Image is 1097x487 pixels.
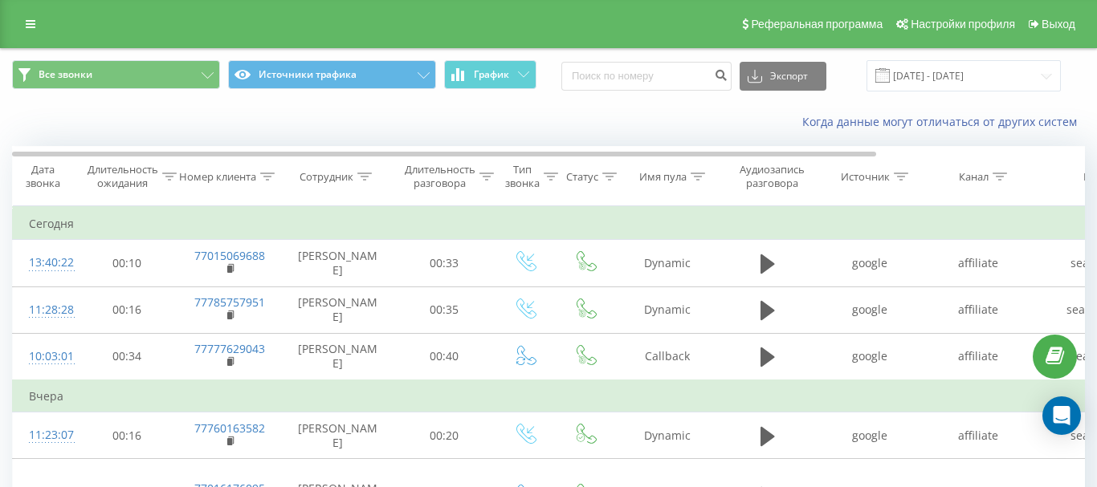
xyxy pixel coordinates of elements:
td: google [816,240,924,286]
div: Сотрудник [300,170,353,184]
div: Имя пула [639,170,687,184]
td: google [816,286,924,333]
span: Выход [1042,18,1075,30]
div: Статус [566,170,598,184]
td: google [816,333,924,380]
button: График [444,60,536,89]
td: 00:16 [77,286,177,333]
input: Поиск по номеру [561,62,732,91]
span: Настройки профиля [911,18,1015,30]
a: 77785757951 [194,294,265,310]
div: 10:03:01 [29,341,61,372]
td: 00:35 [394,286,495,333]
span: График [474,69,509,80]
div: Дата звонка [13,163,72,190]
td: [PERSON_NAME] [282,412,394,459]
td: affiliate [924,412,1033,459]
span: Все звонки [39,68,92,81]
a: 77777629043 [194,341,265,356]
td: Callback [615,333,720,380]
a: 77760163582 [194,420,265,436]
div: 11:23:07 [29,420,61,451]
div: Источник [841,170,890,184]
td: 00:34 [77,333,177,380]
td: Dynamic [615,412,720,459]
div: 13:40:22 [29,247,61,278]
div: Канал [959,170,989,184]
td: [PERSON_NAME] [282,286,394,333]
div: 11:28:28 [29,294,61,326]
td: 00:20 [394,412,495,459]
div: Аудиозапись разговора [733,163,811,190]
td: affiliate [924,240,1033,286]
td: 00:10 [77,240,177,286]
a: Когда данные могут отличаться от других систем [802,114,1085,129]
a: 77015069688 [194,248,265,263]
td: affiliate [924,286,1033,333]
span: Реферальная программа [751,18,883,30]
td: Dynamic [615,286,720,333]
td: google [816,412,924,459]
button: Все звонки [12,60,220,89]
button: Источники трафика [228,60,436,89]
td: [PERSON_NAME] [282,333,394,380]
div: Номер клиента [179,170,256,184]
td: 00:33 [394,240,495,286]
td: [PERSON_NAME] [282,240,394,286]
div: Тип звонка [505,163,540,190]
div: Длительность ожидания [88,163,158,190]
td: Dynamic [615,240,720,286]
div: Open Intercom Messenger [1042,396,1081,435]
button: Экспорт [740,62,826,91]
td: 00:16 [77,412,177,459]
td: 00:40 [394,333,495,380]
td: affiliate [924,333,1033,380]
div: Длительность разговора [405,163,475,190]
